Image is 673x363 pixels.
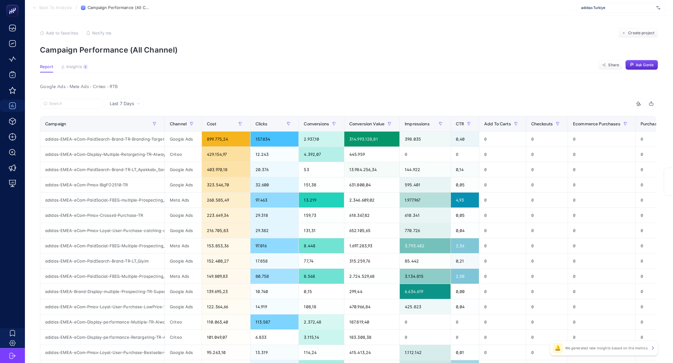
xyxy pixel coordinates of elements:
div: 8.568 [299,269,344,284]
div: 216.705,83 [202,223,250,238]
div: Criteo [165,330,202,345]
div: 618.367,82 [344,208,399,223]
div: 0 [568,254,635,268]
div: 268.585,49 [202,193,250,207]
span: CTR [456,121,464,126]
div: 0 [568,269,635,284]
input: Search [49,101,98,106]
div: 139.695,23 [202,284,250,299]
div: 187.819,40 [344,314,399,329]
div: 0 [568,208,635,223]
div: Google Ads [165,254,202,268]
div: 53 [299,162,344,177]
div: 113.587 [251,314,299,329]
div: adidas-EMEA-eCom-PaidSocial-FBIG-multiple-Prospecting_NA-TR-App-DABA-2508 [40,193,165,207]
div: 97.463 [251,193,299,207]
div: adidas-EMEA-eCom-Display-performance-Multiple-TR-AlwaysOnMidFunnelAcquisition-2402 [40,314,165,329]
div: Google Ads [165,208,202,223]
div: 899.775,24 [202,132,250,147]
div: 3.115,14 [299,330,344,345]
div: 4.392,07 [299,147,344,162]
div: 0 [568,330,635,345]
div: 153.853,36 [202,238,250,253]
div: 12.243 [251,147,299,162]
div: Google Ads [165,177,202,192]
div: 0 [479,162,526,177]
div: 0 [526,254,568,268]
div: adidas-EMEA-eCom-PaidSearch-Brand-TR-Branding-TargetIS [40,132,165,147]
span: Conversion Value [349,121,384,126]
div: Google Ads - Meta Ads - Criteo - RTB [35,82,661,91]
div: 0 [479,223,526,238]
div: 0 [526,330,568,345]
div: 0 [479,208,526,223]
div: Meta Ads [165,269,202,284]
span: Ecommerce Purchases [573,121,620,126]
div: 0 [526,345,568,360]
div: 0 [526,132,568,147]
div: adidas-EMEA-eCom-Display-performance-Retargeting-TR-AlwaysOnLowerFunnelBuyers-2402 [40,330,165,345]
div: 0 [451,147,479,162]
div: 0 [568,147,635,162]
div: 0 [479,132,526,147]
div: Google Ads [165,284,202,299]
button: Notify me [86,30,112,35]
div: 0 [400,314,450,329]
div: 2,56 [451,238,479,253]
div: adidas-EMEA-eCom-Pmax-Loyal-User-Purchase-catching-all-TR [40,223,165,238]
span: / [76,5,77,10]
div: 114,24 [299,345,344,360]
div: 0 [526,177,568,192]
div: 151,38 [299,177,344,192]
div: adidas-EMEA-eCom-PaidSocial-FBIG-Multiple-Prospecting_NA-TR-BigFODPA-2510 [40,238,165,253]
div: 183.308,38 [344,330,399,345]
div: 29.318 [251,208,299,223]
div: 10.740 [251,284,299,299]
div: 0 [479,299,526,314]
span: Clicks [255,121,268,126]
div: Google Ads [165,299,202,314]
div: 0,14 [451,162,479,177]
span: Last 7 Days [110,100,134,107]
span: Cost [207,121,217,126]
div: 3.793.482 [400,238,450,253]
div: 0,05 [451,208,479,223]
div: 0 [451,330,479,345]
div: adidas-EMEA-eCom-Pmax-Loyal-User-Purchase-LowPrice-TR-2404 [40,299,165,314]
div: 445.959 [344,147,399,162]
div: 0 [526,208,568,223]
div: 0 [451,314,479,329]
button: Add to favorites [40,30,78,35]
div: 0 [568,314,635,329]
div: 0,04 [451,299,479,314]
div: 0,40 [451,132,479,147]
span: Add To Carts [484,121,511,126]
span: Ask Genie [636,63,654,67]
div: 4,93 [451,193,479,207]
div: adidas-EMEA-eCom-Pmax-BigFO2510-TR [40,177,165,192]
div: 101.049,07 [202,330,250,345]
div: 0,05 [451,177,479,192]
div: Criteo [165,147,202,162]
div: Meta Ads [165,238,202,253]
div: 323.546,70 [202,177,250,192]
span: Impressions [405,121,430,126]
div: 152.408,27 [202,254,250,268]
div: 0,15 [299,284,344,299]
div: 149.809,83 [202,269,250,284]
span: Create project [628,30,654,35]
div: 77,74 [299,254,344,268]
span: Notify me [92,30,112,35]
div: 0,00 [451,284,479,299]
div: Meta Ads [165,193,202,207]
div: 425.823 [400,299,450,314]
div: adidas-EMEA-eCom-PaidSearch-Brand-TR-LT_Giyim [40,254,165,268]
div: 1.697.283,93 [344,238,399,253]
div: 0 [526,299,568,314]
div: 122.364,66 [202,299,250,314]
div: 1.977.967 [400,193,450,207]
div: 17.858 [251,254,299,268]
div: 429.154,97 [202,147,250,162]
div: 8.448 [299,238,344,253]
span: Campaign Performance (All Channel) [88,5,150,10]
